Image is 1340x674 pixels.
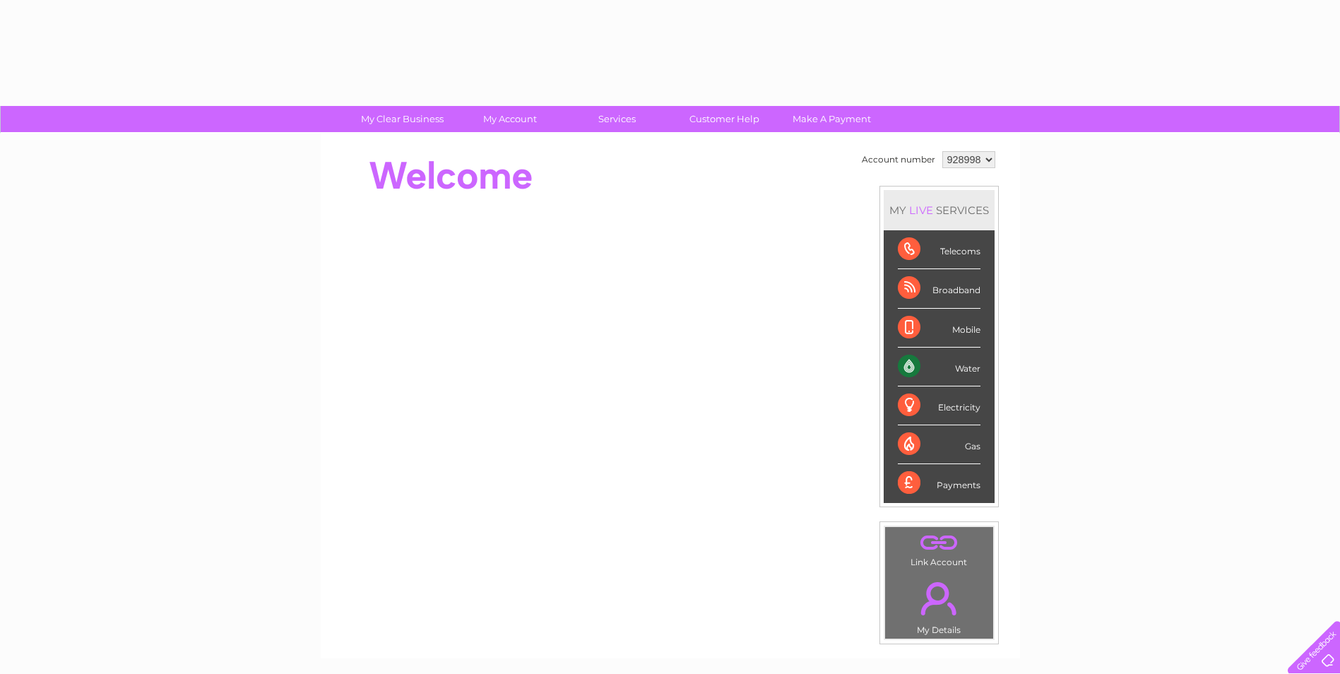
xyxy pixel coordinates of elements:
td: Link Account [884,526,994,571]
a: My Clear Business [344,106,461,132]
a: Customer Help [666,106,783,132]
a: Make A Payment [773,106,890,132]
div: Gas [898,425,980,464]
div: Payments [898,464,980,502]
a: . [889,531,990,555]
div: Water [898,348,980,386]
div: MY SERVICES [884,190,995,230]
div: Electricity [898,386,980,425]
div: LIVE [906,203,936,217]
a: Services [559,106,675,132]
td: My Details [884,570,994,639]
a: . [889,574,990,623]
div: Mobile [898,309,980,348]
div: Telecoms [898,230,980,269]
a: My Account [451,106,568,132]
div: Broadband [898,269,980,308]
td: Account number [858,148,939,172]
